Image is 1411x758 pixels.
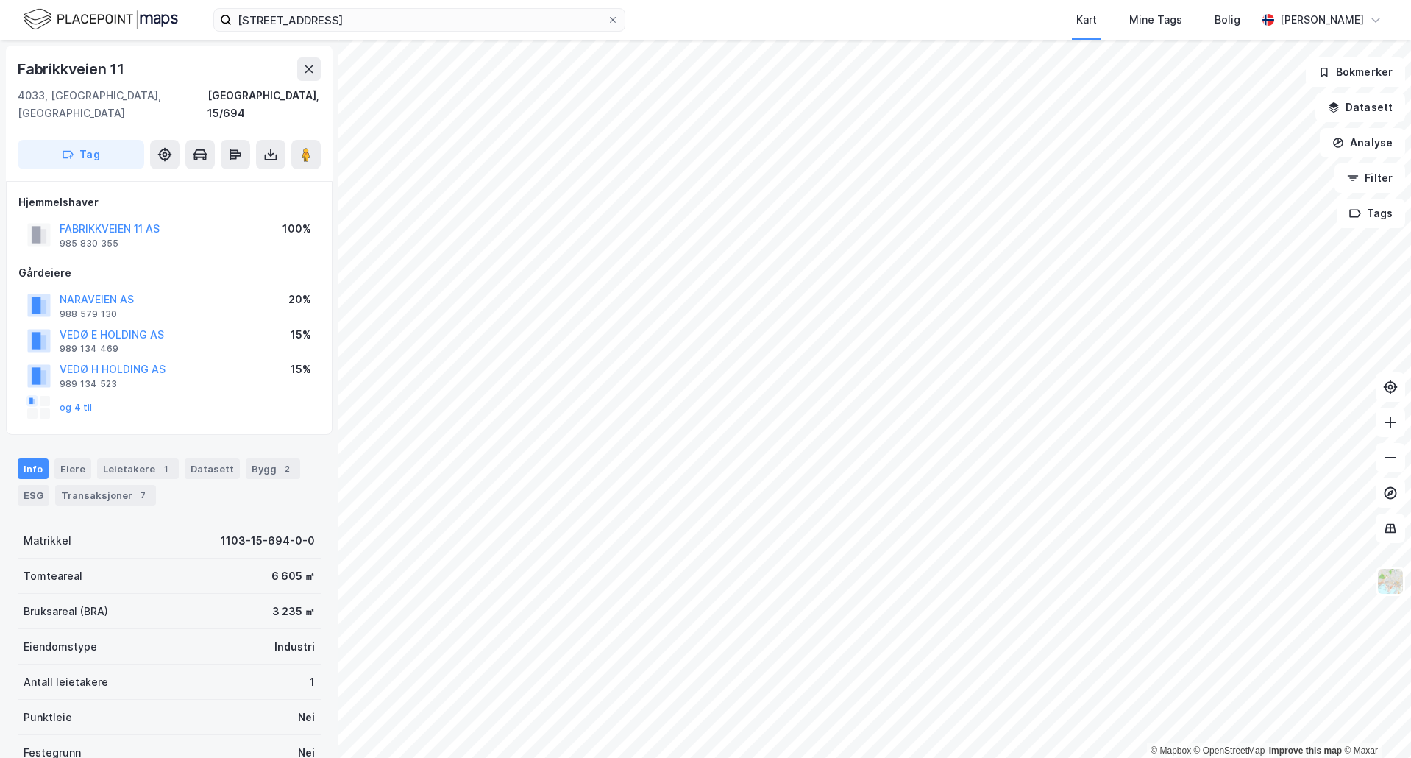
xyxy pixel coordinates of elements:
[18,57,127,81] div: Fabrikkveien 11
[24,567,82,585] div: Tomteareal
[1376,567,1404,595] img: Z
[1215,11,1240,29] div: Bolig
[24,673,108,691] div: Antall leietakere
[60,378,117,390] div: 989 134 523
[18,87,207,122] div: 4033, [GEOGRAPHIC_DATA], [GEOGRAPHIC_DATA]
[282,220,311,238] div: 100%
[288,291,311,308] div: 20%
[1315,93,1405,122] button: Datasett
[97,458,179,479] div: Leietakere
[298,709,315,726] div: Nei
[1334,163,1405,193] button: Filter
[310,673,315,691] div: 1
[1337,687,1411,758] iframe: Chat Widget
[60,238,118,249] div: 985 830 355
[18,194,320,211] div: Hjemmelshaver
[271,567,315,585] div: 6 605 ㎡
[1194,745,1265,756] a: OpenStreetMap
[18,485,49,506] div: ESG
[54,458,91,479] div: Eiere
[18,458,49,479] div: Info
[24,7,178,32] img: logo.f888ab2527a4732fd821a326f86c7f29.svg
[18,264,320,282] div: Gårdeiere
[232,9,607,31] input: Søk på adresse, matrikkel, gårdeiere, leietakere eller personer
[1269,745,1342,756] a: Improve this map
[24,709,72,726] div: Punktleie
[1320,128,1405,157] button: Analyse
[24,532,71,550] div: Matrikkel
[60,343,118,355] div: 989 134 469
[55,485,156,506] div: Transaksjoner
[274,638,315,656] div: Industri
[291,361,311,378] div: 15%
[60,308,117,320] div: 988 579 130
[280,461,294,476] div: 2
[1129,11,1182,29] div: Mine Tags
[1337,687,1411,758] div: Kontrollprogram for chat
[24,603,108,620] div: Bruksareal (BRA)
[135,488,150,503] div: 7
[291,326,311,344] div: 15%
[1337,199,1405,228] button: Tags
[18,140,144,169] button: Tag
[185,458,240,479] div: Datasett
[1076,11,1097,29] div: Kart
[272,603,315,620] div: 3 235 ㎡
[207,87,321,122] div: [GEOGRAPHIC_DATA], 15/694
[1280,11,1364,29] div: [PERSON_NAME]
[221,532,315,550] div: 1103-15-694-0-0
[1151,745,1191,756] a: Mapbox
[158,461,173,476] div: 1
[246,458,300,479] div: Bygg
[1306,57,1405,87] button: Bokmerker
[24,638,97,656] div: Eiendomstype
